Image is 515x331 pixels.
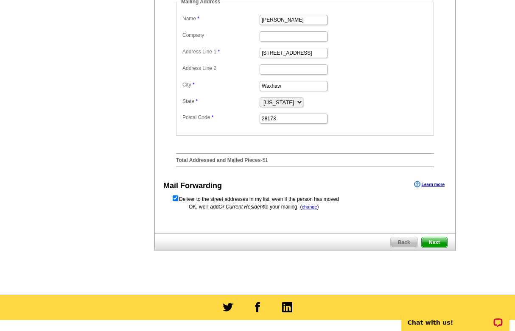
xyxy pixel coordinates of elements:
div: OK, we'll add to your mailing. ( ) [172,203,438,211]
div: Mail Forwarding [163,180,222,192]
span: Next [422,237,447,248]
a: change [302,204,317,209]
label: City [182,81,259,89]
strong: Total Addressed and Mailed Pieces [176,157,260,163]
label: Name [182,15,259,22]
a: Learn more [414,181,445,188]
span: Or Current Resident [218,204,264,210]
iframe: LiveChat chat widget [396,304,515,331]
a: Back [390,237,418,248]
label: State [182,97,259,105]
label: Address Line 2 [182,64,259,72]
label: Address Line 1 [182,48,259,56]
form: Deliver to the street addresses in my list, even if the person has moved [172,195,438,203]
span: 51 [262,157,268,163]
label: Company [182,31,259,39]
label: Postal Code [182,114,259,121]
